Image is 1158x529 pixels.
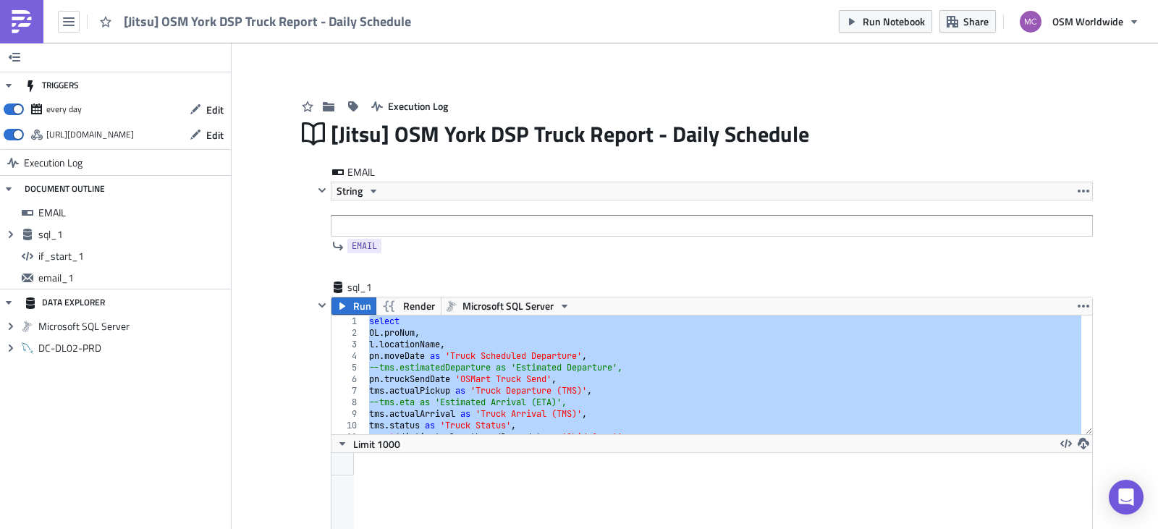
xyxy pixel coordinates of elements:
span: EMAIL [347,165,405,179]
button: Hide content [313,182,331,199]
img: PushMetrics [10,10,33,33]
span: Run [353,297,371,315]
span: Microsoft SQL Server [462,297,554,315]
div: 4 [331,350,366,362]
div: 5 [331,362,366,373]
div: 3 [331,339,366,350]
div: 2 [331,327,366,339]
button: Limit 1000 [331,435,405,452]
button: Edit [182,98,231,121]
span: EMAIL [352,239,377,253]
span: Edit [206,127,224,143]
span: [Jitsu] OSM York DSP Truck Report - Daily Schedule [124,13,413,30]
img: Avatar [1018,9,1043,34]
button: Share [939,10,996,33]
button: Hide content [313,297,331,314]
div: Open Intercom Messenger [1109,480,1144,515]
div: DOCUMENT OUTLINE [25,176,105,202]
button: Run Notebook [839,10,932,33]
button: Microsoft SQL Server [441,297,575,315]
button: Render [376,297,441,315]
div: 10 [331,420,366,431]
div: 11 [331,431,366,443]
span: [Jitsu] OSM York DSP Truck Report - Daily Schedule [331,120,811,148]
div: 9 [331,408,366,420]
div: 6 [331,373,366,385]
div: 7 [331,385,366,397]
span: Render [403,297,435,315]
div: every day [46,98,82,120]
button: String [331,182,384,200]
span: Execution Log [388,98,448,114]
span: Microsoft SQL Server [38,320,227,333]
a: EMAIL [347,239,381,253]
div: TRIGGERS [25,72,79,98]
body: Rich Text Area. Press ALT-0 for help. [6,6,724,29]
span: Run Notebook [863,14,925,29]
span: OSM Worldwide [1052,14,1123,29]
span: if_start_1 [38,250,227,263]
span: Edit [206,102,224,117]
span: sql_1 [38,228,227,241]
div: DATA EXPLORER [25,289,105,316]
div: {{ utils.html_table(sql_[DOMAIN_NAME], border=1, cellspacing=2, cellpadding=2, width='auto', alig... [6,17,724,29]
div: https://pushmetrics.io/api/v1/report/MNoRnpYoXk/webhook?token=e19067be17e548a4a67c719baa2961a3 [46,124,134,145]
button: Run [331,297,376,315]
span: Execution Log [24,150,83,176]
span: Share [963,14,989,29]
span: email_1 [38,271,227,284]
span: sql_1 [347,280,405,295]
span: String [337,182,363,200]
div: 8 [331,397,366,408]
button: Execution Log [364,95,455,117]
button: OSM Worldwide [1011,6,1147,38]
button: Edit [182,124,231,146]
span: Limit 1000 [353,436,400,452]
span: DC-DL02-PRD [38,342,227,355]
div: 1 [331,316,366,327]
span: EMAIL [38,206,227,219]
